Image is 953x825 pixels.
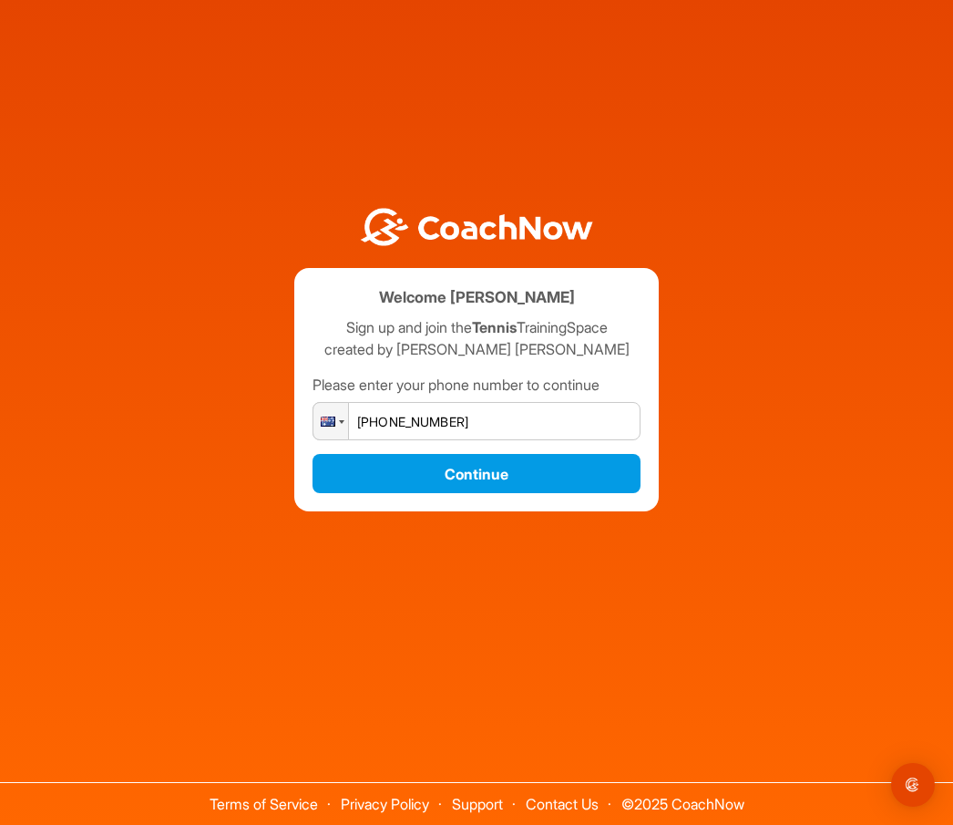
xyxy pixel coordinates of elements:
div: Please enter your phone number to continue [313,374,640,396]
a: Support [452,795,503,813]
span: © 2025 CoachNow [612,783,753,811]
a: Privacy Policy [341,795,429,813]
input: 1 (702) 123-4567 [313,402,640,440]
button: Continue [313,454,640,493]
div: Open Intercom Messenger [891,763,935,807]
strong: Tennis [472,318,517,336]
p: Sign up and join the TrainingSpace [313,316,640,338]
a: Contact Us [526,795,599,813]
h4: Welcome [PERSON_NAME] [379,286,575,309]
img: BwLJSsUCoWCh5upNqxVrqldRgqLPVwmV24tXu5FoVAoFEpwwqQ3VIfuoInZCoVCoTD4vwADAC3ZFMkVEQFDAAAAAElFTkSuQmCC [358,208,595,247]
a: Terms of Service [210,795,318,813]
p: created by [PERSON_NAME] [PERSON_NAME] [313,338,640,360]
div: Australia: + 61 [313,403,348,439]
